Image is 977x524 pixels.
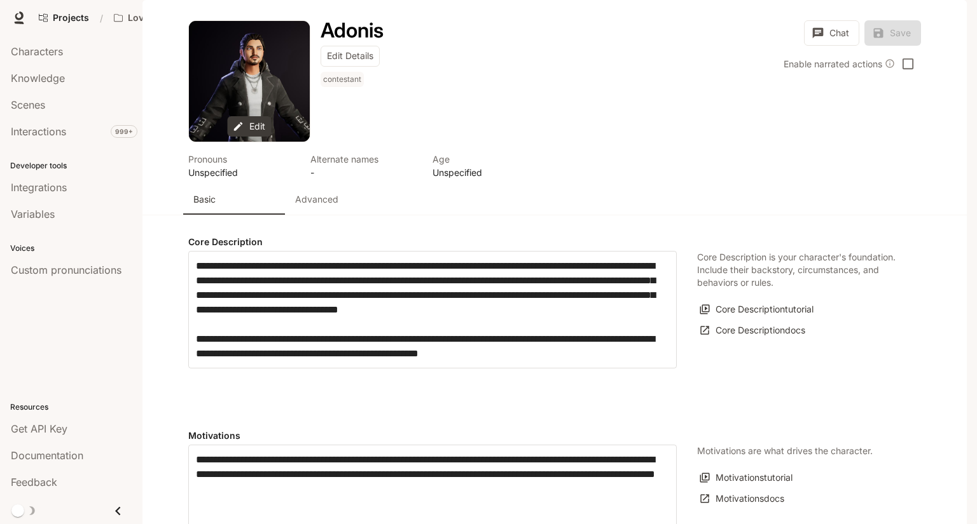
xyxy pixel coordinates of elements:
h1: Adonis [321,18,384,43]
h4: Motivations [188,429,677,442]
h4: Core Description [188,236,677,248]
div: label [188,251,677,368]
button: Open character details dialog [433,152,539,179]
p: Motivations are what drives the character. [697,445,873,457]
p: Basic [193,193,216,206]
p: Unspecified [433,166,539,179]
p: - [310,166,417,179]
p: contestant [323,74,361,84]
button: Chat [804,20,859,46]
div: Enable narrated actions [784,57,895,71]
button: Open character details dialog [310,152,417,179]
p: Advanced [295,193,338,206]
button: Open workspace menu [108,5,211,30]
button: Edit Details [321,46,380,67]
span: Projects [53,13,89,24]
button: Open character details dialog [321,20,384,41]
div: / [95,11,108,25]
p: Alternate names [310,152,417,166]
button: Motivationstutorial [697,467,796,488]
button: Open character details dialog [188,152,295,179]
a: Core Descriptiondocs [697,320,808,341]
button: Edit [228,116,272,137]
span: contestant [321,72,366,87]
p: Unspecified [188,166,295,179]
a: Go to projects [33,5,95,30]
button: Open character avatar dialog [189,21,310,142]
a: Motivationsdocs [697,488,787,509]
div: Avatar image [189,21,310,142]
p: Core Description is your character's foundation. Include their backstory, circumstances, and beha... [697,251,901,289]
p: Age [433,152,539,166]
p: Pronouns [188,152,295,166]
button: Core Descriptiontutorial [697,299,817,320]
p: Love Bird Cam [128,13,191,24]
button: Open character details dialog [321,72,366,92]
